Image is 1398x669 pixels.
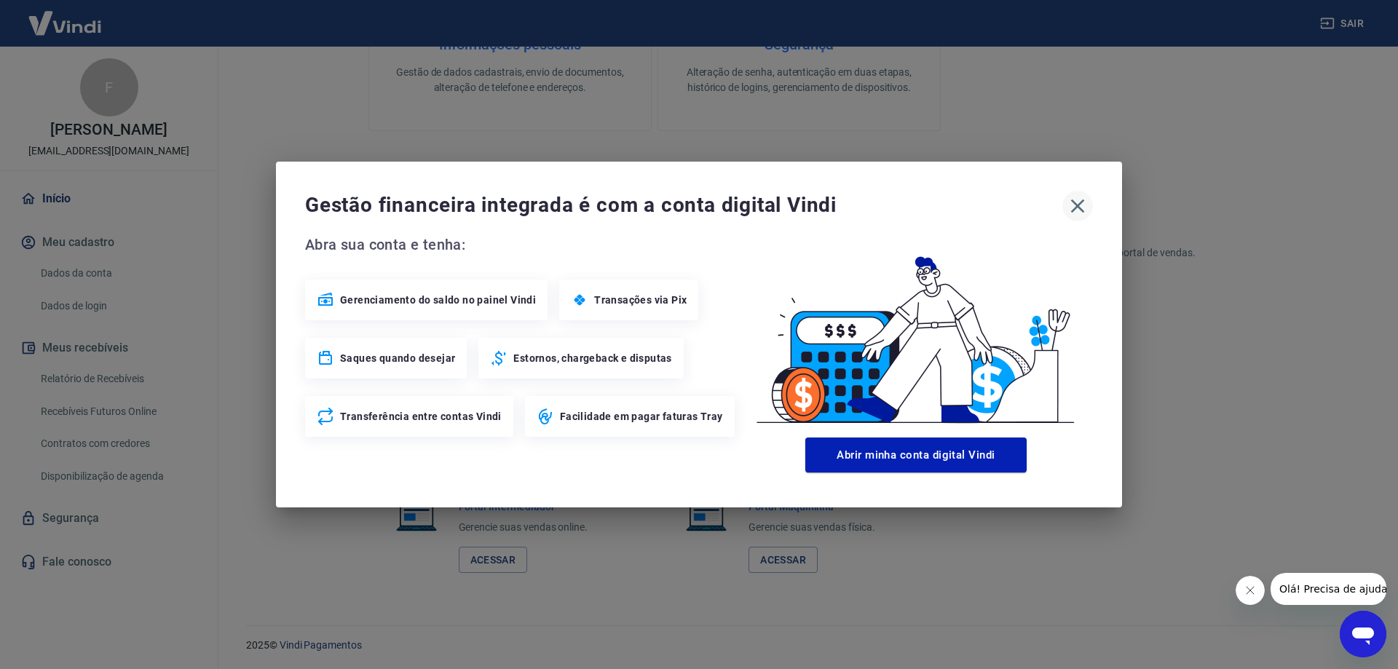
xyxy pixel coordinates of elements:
[1340,611,1386,657] iframe: Botão para abrir a janela de mensagens
[340,409,502,424] span: Transferência entre contas Vindi
[805,438,1027,472] button: Abrir minha conta digital Vindi
[594,293,687,307] span: Transações via Pix
[1236,576,1265,605] iframe: Fechar mensagem
[1271,573,1386,605] iframe: Mensagem da empresa
[340,351,455,365] span: Saques quando desejar
[340,293,536,307] span: Gerenciamento do saldo no painel Vindi
[305,233,739,256] span: Abra sua conta e tenha:
[739,233,1093,432] img: Good Billing
[513,351,671,365] span: Estornos, chargeback e disputas
[9,10,122,22] span: Olá! Precisa de ajuda?
[305,191,1062,220] span: Gestão financeira integrada é com a conta digital Vindi
[560,409,723,424] span: Facilidade em pagar faturas Tray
